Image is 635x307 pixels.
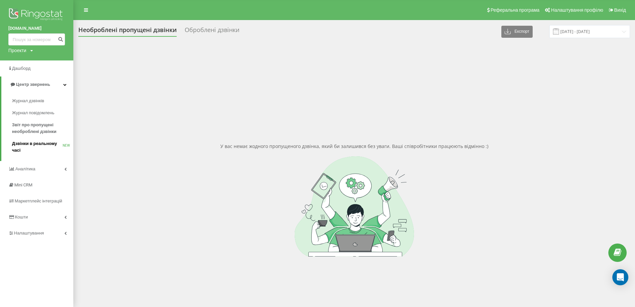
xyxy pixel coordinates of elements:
[15,214,28,219] span: Кошти
[16,82,50,87] span: Центр звернень
[501,26,533,38] button: Експорт
[12,138,73,156] a: Дзвінки в реальному часіNEW
[8,33,65,45] input: Пошук за номером
[12,140,63,154] span: Дзвінки в реальному часі
[8,25,65,32] a: [DOMAIN_NAME]
[78,26,177,37] div: Необроблені пропущені дзвінки
[8,47,26,54] div: Проекти
[612,269,628,285] div: Open Intercom Messenger
[12,110,54,116] span: Журнал повідомлень
[15,198,62,203] span: Маркетплейс інтеграцій
[185,26,239,37] div: Оброблені дзвінки
[8,7,65,23] img: Ringostat logo
[12,95,73,107] a: Журнал дзвінків
[12,119,73,138] a: Звіт про пропущені необроблені дзвінки
[614,7,626,13] span: Вихід
[491,7,540,13] span: Реферальна програма
[12,66,31,71] span: Дашборд
[14,182,32,187] span: Mini CRM
[12,122,70,135] span: Звіт про пропущені необроблені дзвінки
[1,76,73,93] a: Центр звернень
[12,98,44,104] span: Журнал дзвінків
[12,107,73,119] a: Журнал повідомлень
[551,7,603,13] span: Налаштування профілю
[14,231,44,236] span: Налаштування
[15,166,35,171] span: Аналiтика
